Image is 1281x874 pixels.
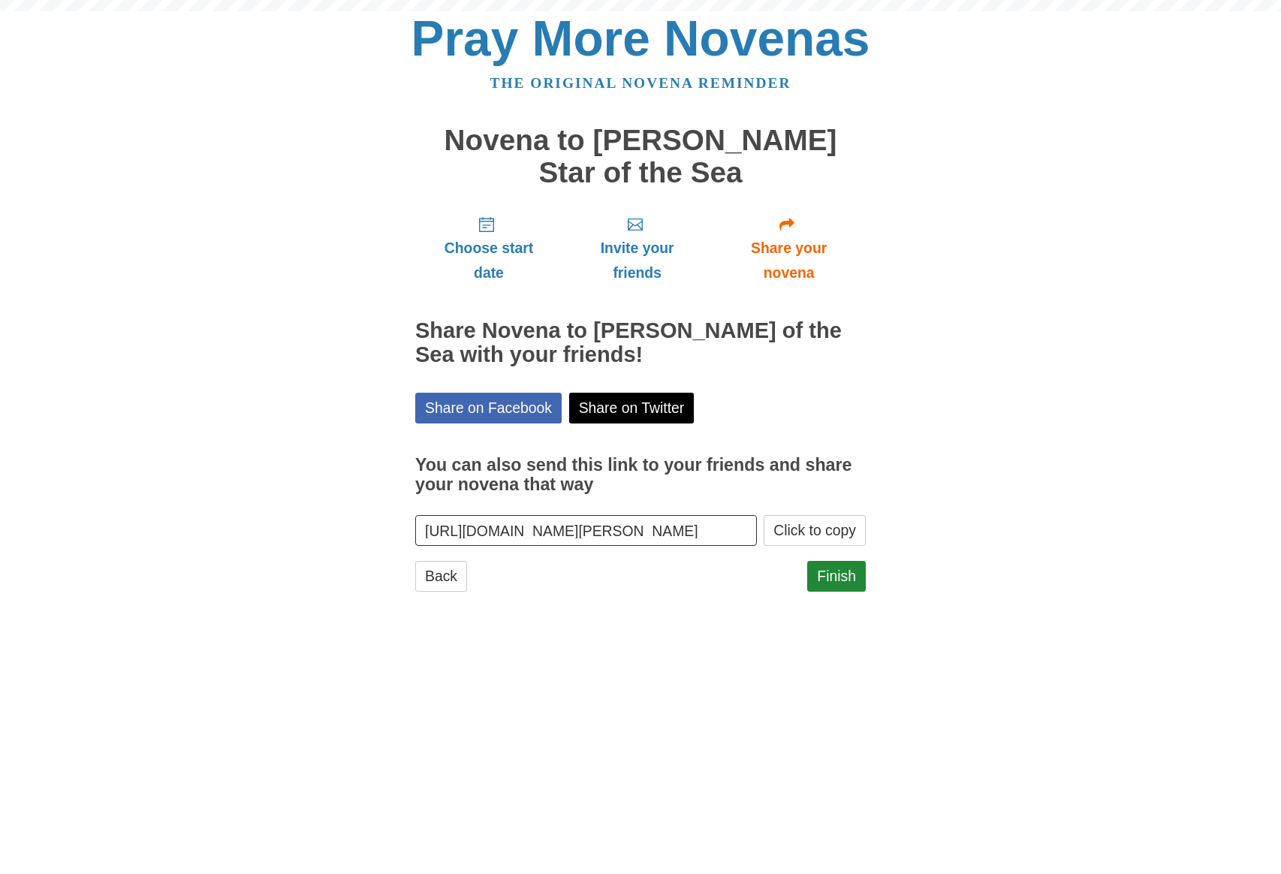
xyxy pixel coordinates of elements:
[712,203,866,293] a: Share your novena
[764,515,866,546] button: Click to copy
[807,561,866,592] a: Finish
[415,125,866,188] h1: Novena to [PERSON_NAME] Star of the Sea
[569,393,695,423] a: Share on Twitter
[415,561,467,592] a: Back
[415,203,562,293] a: Choose start date
[415,393,562,423] a: Share on Facebook
[415,456,866,494] h3: You can also send this link to your friends and share your novena that way
[727,236,851,285] span: Share your novena
[415,319,866,367] h2: Share Novena to [PERSON_NAME] of the Sea with your friends!
[490,75,791,91] a: The original novena reminder
[430,236,547,285] span: Choose start date
[562,203,712,293] a: Invite your friends
[411,11,870,66] a: Pray More Novenas
[577,236,697,285] span: Invite your friends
